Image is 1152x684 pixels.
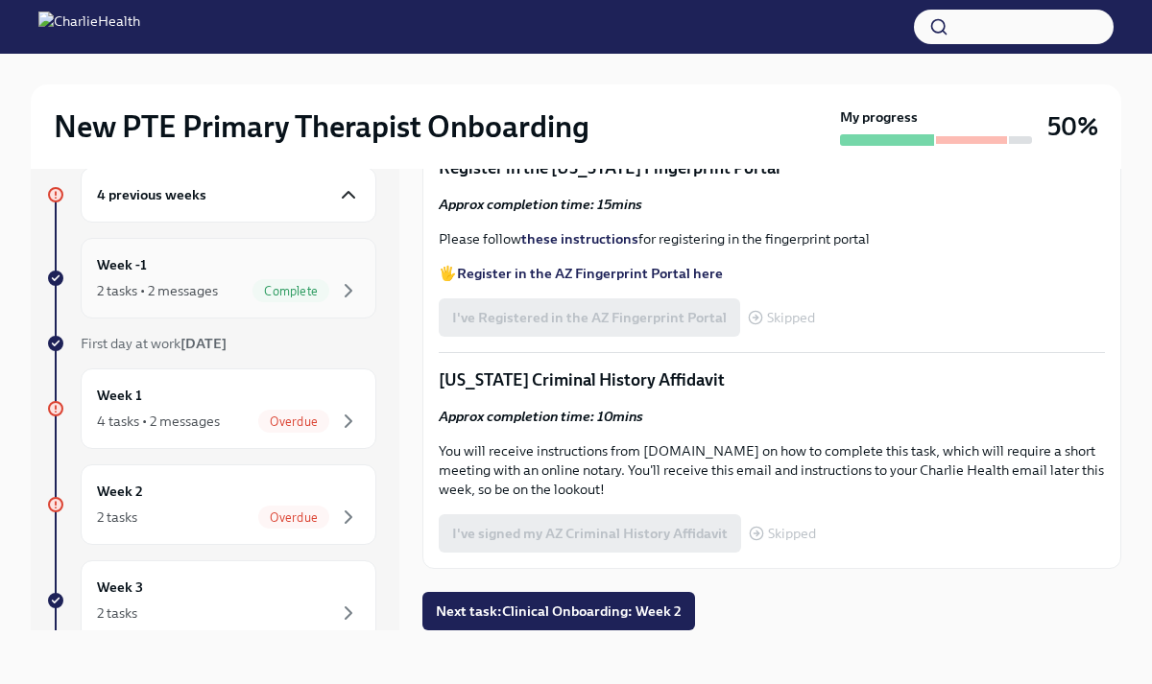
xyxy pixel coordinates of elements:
button: Next task:Clinical Onboarding: Week 2 [422,592,695,630]
a: Register in the AZ Fingerprint Portal here [457,265,723,282]
span: Next task : Clinical Onboarding: Week 2 [436,601,682,621]
a: First day at work[DATE] [46,334,376,353]
a: Week 22 tasksOverdue [46,464,376,545]
h6: Week 2 [97,481,143,502]
span: Overdue [258,414,329,429]
span: Overdue [258,510,329,525]
h6: Week 3 [97,577,143,598]
strong: [DATE] [180,335,227,352]
a: Week -12 tasks • 2 messagesComplete [46,238,376,318]
span: Skipped [768,527,816,541]
p: Please follow for registering in the fingerprint portal [439,229,1105,248]
a: these instructions [521,230,638,248]
div: 4 previous weeks [81,167,376,223]
h6: 4 previous weeks [97,184,206,205]
h2: New PTE Primary Therapist Onboarding [54,107,589,146]
strong: My progress [840,107,918,127]
span: Skipped [767,311,815,325]
p: You will receive instructions from [DOMAIN_NAME] on how to complete this task, which will require... [439,441,1105,499]
strong: Approx completion time: 15mins [439,196,642,213]
h6: Week 1 [97,385,142,406]
a: Week 32 tasks [46,560,376,641]
p: 🖐️ [439,264,1105,283]
h3: 50% [1047,109,1098,144]
p: [US_STATE] Criminal History Affidavit [439,368,1105,391]
h6: Week -1 [97,254,147,275]
a: Week 14 tasks • 2 messagesOverdue [46,368,376,449]
div: 2 tasks [97,603,137,623]
strong: Approx completion time: 10mins [439,408,643,425]
div: 2 tasks [97,507,137,527]
span: Complete [252,284,329,298]
div: 2 tasks • 2 messages [97,281,218,300]
span: First day at work [81,335,227,352]
div: 4 tasks • 2 messages [97,412,220,431]
img: CharlieHealth [38,12,140,42]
